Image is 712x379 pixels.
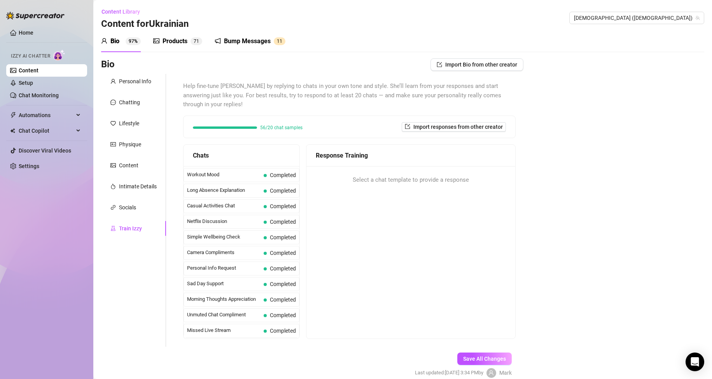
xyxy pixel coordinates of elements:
[402,122,506,132] button: Import responses from other creator
[405,124,410,129] span: import
[194,39,196,44] span: 7
[353,175,469,185] span: Select a chat template to provide a response
[187,326,261,334] span: Missed Live Stream
[19,67,38,74] a: Content
[574,12,700,24] span: Ukrainian (ukrainianmodel)
[187,186,261,194] span: Long Absence Explanation
[316,151,506,160] div: Response Training
[101,18,189,30] h3: Content for Ukrainian
[119,77,151,86] div: Personal Info
[19,92,59,98] a: Chat Monitoring
[187,218,261,225] span: Netflix Discussion
[11,53,50,60] span: Izzy AI Chatter
[119,182,157,191] div: Intimate Details
[187,249,261,256] span: Camera Compliments
[270,203,296,209] span: Completed
[110,226,116,231] span: experiment
[110,37,119,46] div: Bio
[270,188,296,194] span: Completed
[270,312,296,318] span: Completed
[119,98,140,107] div: Chatting
[187,171,261,179] span: Workout Mood
[187,295,261,303] span: Morning Thoughts Appreciation
[686,353,704,371] div: Open Intercom Messenger
[270,172,296,178] span: Completed
[187,311,261,319] span: Unmuted Chat Compliment
[19,30,33,36] a: Home
[119,224,142,233] div: Train Izzy
[260,125,303,130] span: 56/20 chat samples
[270,328,296,334] span: Completed
[101,9,140,15] span: Content Library
[187,280,261,288] span: Sad Day Support
[153,38,159,44] span: picture
[270,265,296,272] span: Completed
[19,147,71,154] a: Discover Viral Videos
[119,119,139,128] div: Lifestyle
[270,234,296,240] span: Completed
[270,297,296,303] span: Completed
[19,109,74,121] span: Automations
[101,58,115,71] h3: Bio
[183,82,516,109] span: Help fine-tune [PERSON_NAME] by replying to chats in your own tone and style. She’ll learn from y...
[463,356,506,362] span: Save All Changes
[445,61,517,68] span: Import Bio from other creator
[415,369,483,377] span: Last updated: [DATE] 3:34 PM by
[126,37,141,45] sup: 97%
[10,128,15,133] img: Chat Copilot
[191,37,202,45] sup: 71
[119,161,138,170] div: Content
[6,12,65,19] img: logo-BBDzfeDw.svg
[19,163,39,169] a: Settings
[10,112,16,118] span: thunderbolt
[430,58,523,71] button: Import Bio from other creator
[110,184,116,189] span: fire
[119,203,136,212] div: Socials
[110,142,116,147] span: idcard
[215,38,221,44] span: notification
[110,79,116,84] span: user
[196,39,199,44] span: 1
[19,80,33,86] a: Setup
[101,38,107,44] span: user
[457,353,512,365] button: Save All Changes
[277,39,280,44] span: 1
[53,49,65,61] img: AI Chatter
[187,202,261,210] span: Casual Activities Chat
[19,125,74,137] span: Chat Copilot
[193,151,209,160] span: Chats
[119,140,141,149] div: Physique
[488,370,494,375] span: user
[110,121,116,126] span: heart
[695,16,700,20] span: team
[110,100,116,105] span: message
[437,62,442,67] span: import
[270,219,296,225] span: Completed
[274,37,285,45] sup: 11
[270,250,296,256] span: Completed
[187,233,261,241] span: Simple Wellbeing Check
[101,5,146,18] button: Content Library
[280,39,282,44] span: 1
[163,37,187,46] div: Products
[110,205,116,210] span: link
[270,281,296,287] span: Completed
[499,368,512,377] span: Mark
[224,37,271,46] div: Bump Messages
[413,124,503,130] span: Import responses from other creator
[110,163,116,168] span: picture
[187,264,261,272] span: Personal Info Request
